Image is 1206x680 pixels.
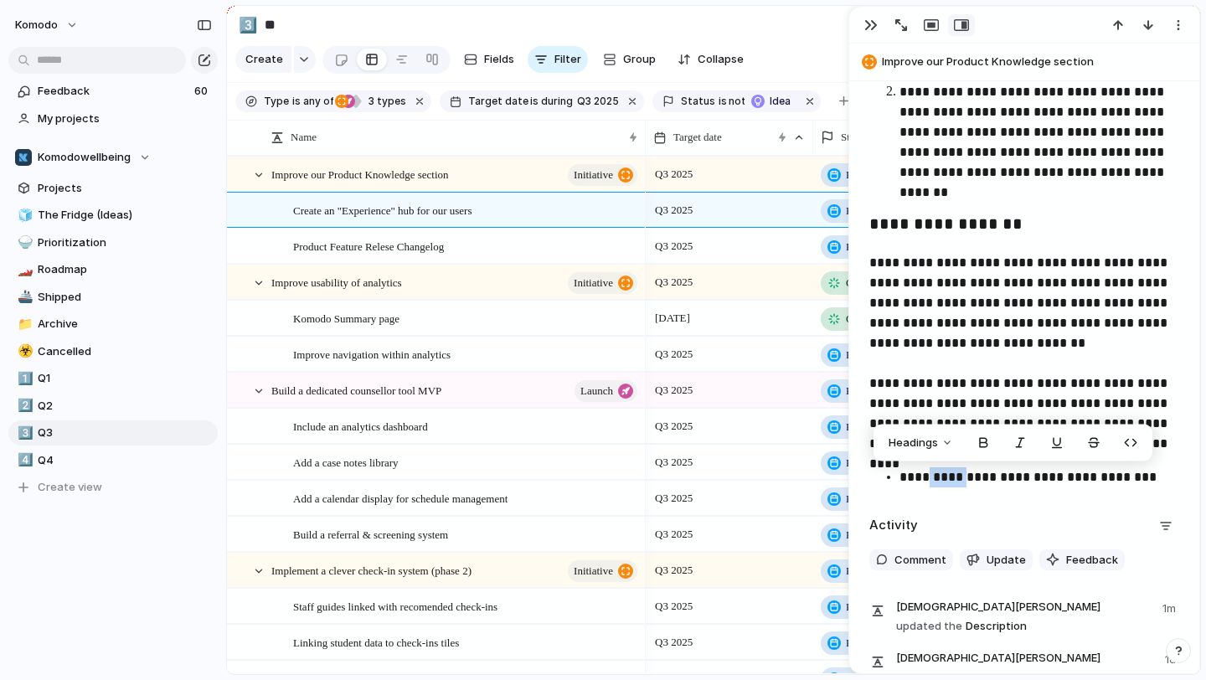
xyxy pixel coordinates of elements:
[293,452,399,471] span: Add a case notes library
[894,552,946,569] span: Comment
[18,342,29,361] div: ☣️
[292,94,301,109] span: is
[38,111,212,127] span: My projects
[15,343,32,360] button: ☣️
[15,17,58,33] span: Komodo
[38,149,131,166] span: Komodowellbeing
[1066,552,1118,569] span: Feedback
[18,206,29,225] div: 🧊
[8,366,218,391] a: 1️⃣Q1
[38,83,189,100] span: Feedback
[1162,597,1179,617] span: 1m
[15,452,32,469] button: 4️⃣
[15,289,32,306] button: 🚢
[8,145,218,170] button: Komodowellbeing
[18,315,29,334] div: 📁
[889,435,938,451] span: Headings
[38,289,212,306] span: Shipped
[245,51,283,68] span: Create
[8,257,218,282] a: 🏎️Roadmap
[18,369,29,389] div: 1️⃣
[829,90,914,113] button: Add filter
[846,635,881,652] span: Planned
[960,549,1033,571] button: Update
[698,51,744,68] span: Collapse
[770,94,794,109] span: Idea
[8,203,218,228] a: 🧊The Fridge (Ideas)
[15,207,32,224] button: 🧊
[291,129,317,146] span: Name
[289,92,337,111] button: isany of
[651,344,697,364] span: Q3 2025
[746,92,799,111] button: Idea
[293,488,508,507] span: Add a calendar display for schedule management
[869,549,953,571] button: Comment
[8,12,87,39] button: Komodo
[293,308,399,327] span: Komodo Summary page
[38,343,212,360] span: Cancelled
[38,234,212,251] span: Prioritization
[846,203,881,219] span: Planned
[846,383,881,399] span: Planned
[15,234,32,251] button: 🍚
[271,164,449,183] span: Improve our Product Knowledge section
[651,380,697,400] span: Q3 2025
[8,420,218,446] div: 3️⃣Q3
[8,339,218,364] div: ☣️Cancelled
[484,51,514,68] span: Fields
[293,344,451,363] span: Improve navigation within analytics
[896,618,962,635] span: updated the
[846,563,881,580] span: Planned
[651,236,697,256] span: Q3 2025
[8,176,218,201] a: Projects
[580,379,613,403] span: launch
[18,424,29,443] div: 3️⃣
[15,261,32,278] button: 🏎️
[651,164,697,184] span: Q3 2025
[293,596,497,616] span: Staff guides linked with recomended check-ins
[293,236,444,255] span: Product Feature Relese Changelog
[623,51,656,68] span: Group
[671,46,750,73] button: Collapse
[841,129,868,146] span: Status
[651,416,697,436] span: Q3 2025
[846,275,884,291] span: On track
[8,230,218,255] div: 🍚Prioritization
[363,95,377,107] span: 3
[8,285,218,310] a: 🚢Shipped
[271,560,472,580] span: Implement a clever check-in system (phase 2)
[846,527,881,543] span: Planned
[38,207,212,224] span: The Fridge (Ideas)
[38,370,212,387] span: Q1
[293,524,448,543] span: Build a referral & screening system
[15,425,32,441] button: 3️⃣
[234,12,261,39] button: 3️⃣
[38,261,212,278] span: Roadmap
[1165,648,1179,668] span: 1d
[293,416,428,435] span: Include an analytics dashboard
[528,92,575,111] button: isduring
[15,370,32,387] button: 1️⃣
[38,180,212,197] span: Projects
[38,316,212,332] span: Archive
[554,51,581,68] span: Filter
[528,46,588,73] button: Filter
[595,46,664,73] button: Group
[271,380,441,399] span: Build a dedicated counsellor tool MVP
[651,596,697,616] span: Q3 2025
[568,560,637,582] button: initiative
[468,94,528,109] span: Target date
[18,287,29,307] div: 🚢
[301,94,333,109] span: any of
[38,425,212,441] span: Q3
[575,380,637,402] button: launch
[846,491,881,507] span: Planned
[651,560,697,580] span: Q3 2025
[879,430,963,456] button: Headings
[846,455,881,471] span: Planned
[15,316,32,332] button: 📁
[335,92,410,111] button: 3 types
[651,524,697,544] span: Q3 2025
